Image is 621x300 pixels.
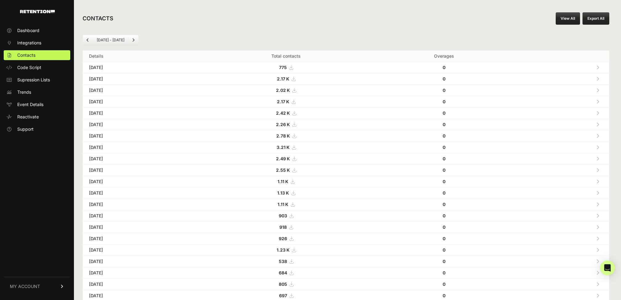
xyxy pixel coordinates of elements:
th: Total contacts [197,51,375,62]
strong: 2.02 K [276,88,290,93]
a: MY ACCOUNT [4,277,70,296]
span: Support [17,126,34,132]
h2: CONTACTS [83,14,113,23]
a: Support [4,124,70,134]
a: 1.11 K [278,202,294,207]
td: [DATE] [83,108,197,119]
a: 697 [279,293,293,298]
span: MY ACCOUNT [10,283,40,290]
li: [DATE] - [DATE] [93,38,128,43]
a: 805 [279,282,293,287]
a: 918 [279,224,293,230]
td: [DATE] [83,279,197,290]
th: Overages [375,51,513,62]
td: [DATE] [83,210,197,222]
strong: 0 [443,76,445,81]
strong: 538 [279,259,287,264]
td: [DATE] [83,62,197,73]
td: [DATE] [83,187,197,199]
strong: 0 [443,190,445,195]
strong: 0 [443,213,445,218]
a: 2.49 K [276,156,296,161]
a: Next [128,35,138,45]
strong: 2.42 K [276,110,290,116]
strong: 0 [443,122,445,127]
a: 2.02 K [276,88,296,93]
strong: 0 [443,247,445,253]
span: Dashboard [17,27,39,34]
strong: 1.11 K [278,179,288,184]
strong: 2.78 K [276,133,290,138]
a: 538 [279,259,293,264]
strong: 0 [443,293,445,298]
strong: 0 [443,224,445,230]
strong: 0 [443,167,445,173]
strong: 2.55 K [276,167,290,173]
strong: 0 [443,236,445,241]
a: Supression Lists [4,75,70,85]
th: Details [83,51,197,62]
a: 3.21 K [277,145,296,150]
a: Integrations [4,38,70,48]
strong: 926 [279,236,287,241]
td: [DATE] [83,233,197,245]
strong: 918 [279,224,287,230]
a: 1.11 K [278,179,294,184]
a: Reactivate [4,112,70,122]
a: Event Details [4,100,70,109]
td: [DATE] [83,222,197,233]
strong: 0 [443,282,445,287]
strong: 697 [279,293,287,298]
a: 2.42 K [276,110,296,116]
td: [DATE] [83,199,197,210]
strong: 0 [443,88,445,93]
strong: 0 [443,179,445,184]
a: View All [556,12,580,25]
div: Open Intercom Messenger [600,261,615,275]
span: Reactivate [17,114,39,120]
a: 2.17 K [277,99,295,104]
a: Dashboard [4,26,70,35]
strong: 903 [279,213,287,218]
td: [DATE] [83,130,197,142]
img: Retention.com [20,10,55,13]
td: [DATE] [83,165,197,176]
strong: 2.26 K [276,122,290,127]
a: 1.13 K [277,190,295,195]
strong: 0 [443,259,445,264]
strong: 2.49 K [276,156,290,161]
strong: 2.17 K [277,76,289,81]
a: 2.55 K [276,167,296,173]
strong: 1.11 K [278,202,288,207]
a: 903 [279,213,293,218]
a: 2.17 K [277,76,295,81]
td: [DATE] [83,96,197,108]
td: [DATE] [83,267,197,279]
a: 926 [279,236,293,241]
strong: 3.21 K [277,145,290,150]
strong: 684 [279,270,287,275]
strong: 1.23 K [277,247,290,253]
td: [DATE] [83,245,197,256]
td: [DATE] [83,119,197,130]
a: Trends [4,87,70,97]
span: Trends [17,89,31,95]
td: [DATE] [83,256,197,267]
span: Integrations [17,40,41,46]
span: Event Details [17,101,43,108]
td: [DATE] [83,73,197,85]
strong: 0 [443,99,445,104]
strong: 0 [443,110,445,116]
a: Code Script [4,63,70,72]
strong: 1.13 K [277,190,289,195]
strong: 0 [443,202,445,207]
strong: 0 [443,156,445,161]
a: 775 [279,65,293,70]
span: Supression Lists [17,77,50,83]
td: [DATE] [83,153,197,165]
a: 1.23 K [277,247,296,253]
a: 684 [279,270,293,275]
strong: 0 [443,145,445,150]
strong: 0 [443,270,445,275]
strong: 0 [443,133,445,138]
